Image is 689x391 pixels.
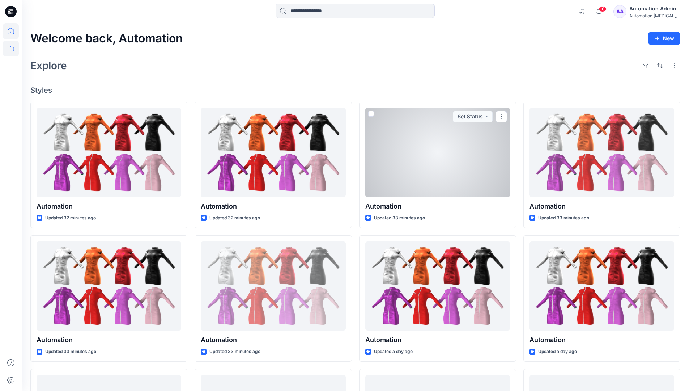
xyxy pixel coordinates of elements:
a: Automation [529,108,674,197]
p: Automation [37,201,181,211]
div: Automation [MEDICAL_DATA]... [629,13,680,18]
p: Automation [37,335,181,345]
div: AA [613,5,626,18]
a: Automation [201,241,345,331]
p: Updated 33 minutes ago [209,348,260,356]
p: Automation [365,201,510,211]
p: Automation [529,335,674,345]
a: Automation [37,241,181,331]
a: Automation [365,241,510,331]
button: New [648,32,680,45]
p: Automation [365,335,510,345]
p: Automation [201,335,345,345]
p: Updated a day ago [538,348,577,356]
p: Updated 33 minutes ago [45,348,96,356]
p: Automation [529,201,674,211]
h2: Welcome back, Automation [30,32,183,45]
p: Updated 33 minutes ago [374,214,425,222]
p: Automation [201,201,345,211]
p: Updated 32 minutes ago [209,214,260,222]
p: Updated a day ago [374,348,413,356]
p: Updated 33 minutes ago [538,214,589,222]
a: Automation [529,241,674,331]
span: 10 [599,6,607,12]
h4: Styles [30,86,680,94]
div: Automation Admin [629,4,680,13]
a: Automation [37,108,181,197]
p: Updated 32 minutes ago [45,214,96,222]
h2: Explore [30,60,67,71]
a: Automation [201,108,345,197]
